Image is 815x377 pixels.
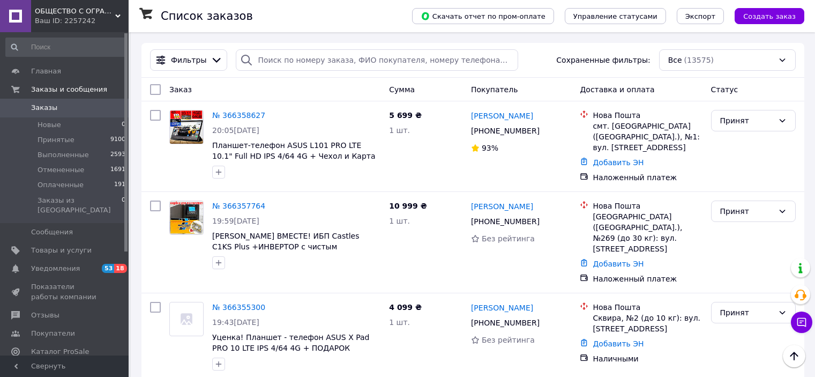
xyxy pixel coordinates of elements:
span: 0 [122,196,125,215]
span: Заказ [169,85,192,94]
button: Чат с покупателем [791,312,812,333]
div: Наложенный платеж [593,172,702,183]
input: Поиск [5,38,126,57]
span: Сообщения [31,227,73,237]
span: Отзывы [31,311,59,320]
a: Создать заказ [724,11,804,20]
img: Фото товару [170,110,203,144]
a: [PERSON_NAME] [471,201,533,212]
span: [PHONE_NUMBER] [471,319,540,327]
a: Фото товару [169,302,204,336]
div: [GEOGRAPHIC_DATA] ([GEOGRAPHIC_DATA].), №269 (до 30 кг): вул. [STREET_ADDRESS] [593,211,702,254]
span: Каталог ProSale [31,347,89,357]
span: Принятые [38,135,74,145]
span: 93% [482,144,498,152]
span: Без рейтинга [482,336,535,344]
a: Добавить ЭН [593,158,644,167]
span: Статус [711,85,738,94]
div: Сквира, №2 (до 10 кг): вул. [STREET_ADDRESS] [593,313,702,334]
span: Выполненные [38,150,89,160]
span: 2593 [110,150,125,160]
a: № 366355300 [212,303,265,312]
div: Принят [720,115,774,127]
div: Принят [720,307,774,319]
span: Сумма [389,85,415,94]
button: Управление статусами [565,8,666,24]
a: [PERSON_NAME] [471,302,533,313]
span: 191 [114,180,125,190]
span: Заказы и сообщения [31,85,107,94]
button: Наверх [783,345,805,367]
span: 20:05[DATE] [212,126,259,135]
span: Отмененные [38,165,84,175]
span: Все [668,55,682,65]
span: 53 [102,264,114,273]
h1: Список заказов [161,10,253,23]
span: Главная [31,66,61,76]
span: 19:59[DATE] [212,217,259,225]
span: 1691 [110,165,125,175]
input: Поиск по номеру заказа, ФИО покупателя, номеру телефона, Email, номеру накладной [236,49,518,71]
span: (13575) [684,56,714,64]
span: 19:43[DATE] [212,318,259,327]
div: Нова Пошта [593,110,702,121]
a: [PERSON_NAME] [471,110,533,121]
span: [PHONE_NUMBER] [471,217,540,226]
div: Нова Пошта [593,302,702,313]
span: 1 шт. [389,126,410,135]
span: 5 699 ₴ [389,111,422,120]
a: № 366357764 [212,202,265,210]
span: ОБЩЕСТВО С ОГРАНИЧЕННОЙ ОТВЕТСТВЕННОСТЬЮ "АДРОНИКС ТРЕЙДИНГ" [35,6,115,16]
img: Фото товару [170,201,203,234]
span: Экспорт [685,12,715,20]
span: Заказы [31,103,57,113]
span: [PHONE_NUMBER] [471,127,540,135]
span: 0 [122,120,125,130]
span: Управление статусами [573,12,657,20]
div: смт. [GEOGRAPHIC_DATA] ([GEOGRAPHIC_DATA].), №1: вул. [STREET_ADDRESS] [593,121,702,153]
span: Заказы из [GEOGRAPHIC_DATA] [38,196,122,215]
a: [PERSON_NAME] ВМЕСТЕ! ИБП Castles C1KS Plus +ИНВЕРТОР с чистым синусом(1.2KVA/1200W)+ RACING FORC... [212,232,371,272]
span: Покупатели [31,329,75,338]
div: Наложенный платеж [593,273,702,284]
a: № 366358627 [212,111,265,120]
span: Новые [38,120,61,130]
a: Добавить ЭН [593,339,644,348]
span: Уведомления [31,264,80,273]
span: 4 099 ₴ [389,303,422,312]
span: Фильтры [171,55,206,65]
a: Добавить ЭН [593,260,644,268]
span: 9100 [110,135,125,145]
span: 1 шт. [389,318,410,327]
span: Товары и услуги [31,246,92,255]
div: Наличными [593,353,702,364]
button: Создать заказ [735,8,804,24]
span: Создать заказ [743,12,796,20]
span: 1 шт. [389,217,410,225]
span: 10 999 ₴ [389,202,427,210]
span: Без рейтинга [482,234,535,243]
div: Нова Пошта [593,201,702,211]
span: Показатели работы компании [31,282,99,301]
div: Ваш ID: 2257242 [35,16,129,26]
a: Фото товару [169,110,204,144]
button: Скачать отчет по пром-оплате [412,8,554,24]
span: Скачать отчет по пром-оплате [421,11,545,21]
span: 18 [114,264,126,273]
a: Уценка! Планшет - телефон ASUS X Pad PRO 10 LTE IPS 4/64 4G + ПОДАРОК ЧЕХОЛ-КЛАВИАТУРА ! [212,333,370,363]
span: Покупатель [471,85,518,94]
span: Сохраненные фильтры: [556,55,650,65]
a: Планшет-телефон ASUS L101 PRO LTE 10.1" Full HD IPS 4/64 4G + Чехол и Карта памяти 128ГБ в [GEOGR... [212,141,376,171]
span: Доставка и оплата [580,85,654,94]
a: Фото товару [169,201,204,235]
span: Оплаченные [38,180,84,190]
div: Принят [720,205,774,217]
button: Экспорт [677,8,724,24]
